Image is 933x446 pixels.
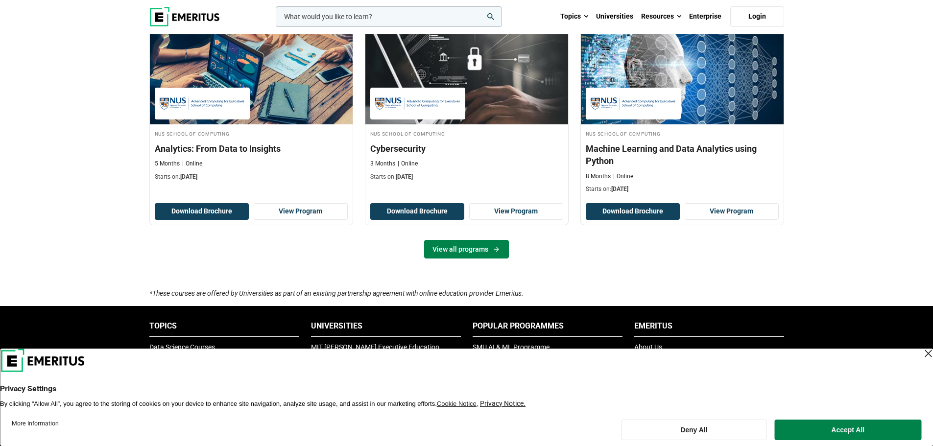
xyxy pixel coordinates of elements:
p: Starts on: [370,173,563,181]
h4: NUS School of Computing [586,129,779,138]
a: Business Analytics Course by NUS School of Computing - September 30, 2025 NUS School of Computing... [150,26,353,186]
a: View all programs [424,240,509,258]
h3: Machine Learning and Data Analytics using Python [586,142,779,167]
a: View Program [254,203,348,220]
span: [DATE] [611,186,628,192]
a: AI and Machine Learning Course by NUS School of Computing - September 30, 2025 NUS School of Comp... [581,26,784,198]
input: woocommerce-product-search-field-0 [276,6,502,27]
a: MIT [PERSON_NAME] Executive Education [311,343,439,351]
h4: NUS School of Computing [155,129,348,138]
img: NUS School of Computing [160,93,245,115]
a: About Us [634,343,662,351]
img: Analytics: From Data to Insights | Online Business Analytics Course [150,26,353,124]
a: View Program [685,203,779,220]
img: NUS School of Computing [591,93,676,115]
a: Cybersecurity Course by NUS School of Computing - September 30, 2025 NUS School of Computing NUS ... [365,26,568,186]
i: *These courses are offered by Universities as part of an existing partnership agreement with onli... [149,289,524,297]
p: 8 Months [586,172,611,181]
a: Login [730,6,784,27]
p: Online [398,160,418,168]
img: Cybersecurity | Online Cybersecurity Course [365,26,568,124]
img: NUS School of Computing [375,93,460,115]
p: Online [182,160,202,168]
span: [DATE] [180,173,197,180]
p: Starts on: [155,173,348,181]
button: Download Brochure [586,203,680,220]
h4: NUS School of Computing [370,129,563,138]
img: Machine Learning and Data Analytics using Python | Online AI and Machine Learning Course [581,26,784,124]
span: [DATE] [396,173,413,180]
button: Download Brochure [370,203,464,220]
a: SMU AI & ML Programme [473,343,550,351]
button: Download Brochure [155,203,249,220]
a: Data Science Courses [149,343,215,351]
a: View Program [469,203,563,220]
p: Starts on: [586,185,779,193]
h3: Analytics: From Data to Insights [155,142,348,155]
p: 5 Months [155,160,180,168]
h3: Cybersecurity [370,142,563,155]
p: Online [613,172,633,181]
p: 3 Months [370,160,395,168]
